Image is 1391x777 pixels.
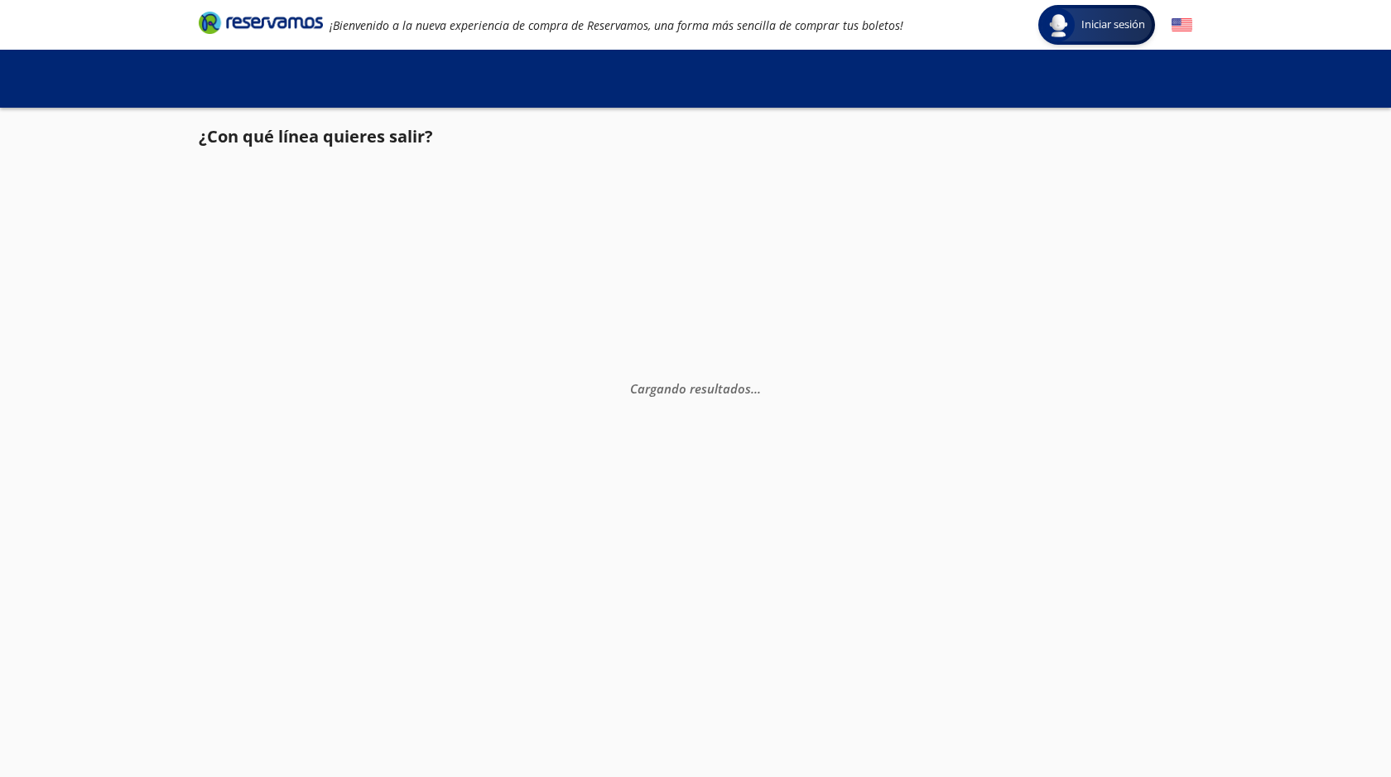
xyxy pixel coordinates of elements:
[751,380,754,397] span: .
[758,380,761,397] span: .
[330,17,903,33] em: ¡Bienvenido a la nueva experiencia de compra de Reservamos, una forma más sencilla de comprar tus...
[630,380,761,397] em: Cargando resultados
[199,124,433,149] p: ¿Con qué línea quieres salir?
[754,380,758,397] span: .
[199,10,323,35] i: Brand Logo
[199,10,323,40] a: Brand Logo
[1075,17,1152,33] span: Iniciar sesión
[1172,15,1192,36] button: English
